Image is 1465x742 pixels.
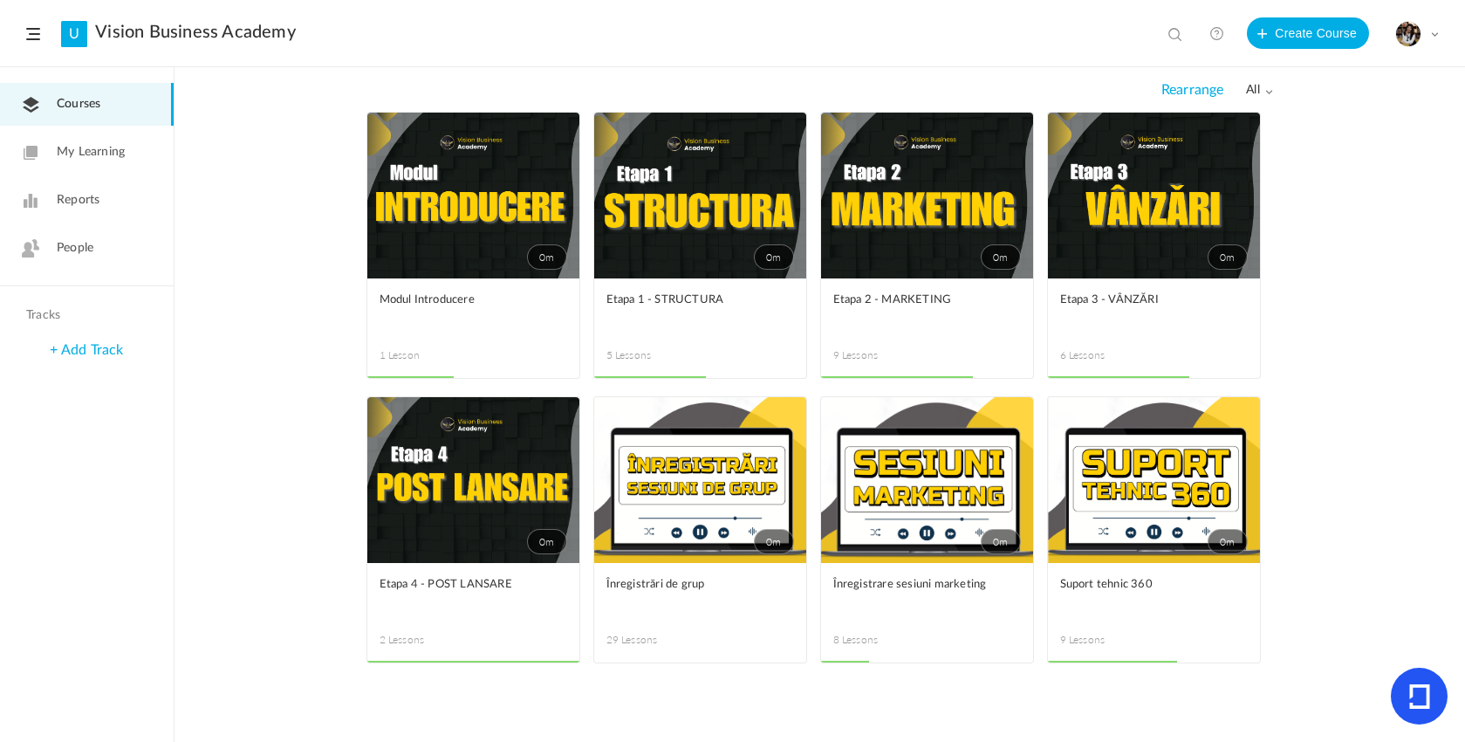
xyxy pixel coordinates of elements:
[380,347,474,363] span: 1 Lesson
[1208,529,1248,554] span: 0m
[606,575,794,615] a: Înregistrări de grup
[26,308,143,323] h4: Tracks
[1247,17,1369,49] button: Create Course
[833,347,928,363] span: 9 Lessons
[1161,82,1224,99] span: Rearrange
[57,191,99,210] span: Reports
[380,575,541,594] span: Etapa 4 - POST LANSARE
[606,575,768,594] span: Înregistrări de grup
[1396,22,1421,46] img: tempimagehs7pti.png
[57,95,100,113] span: Courses
[61,21,87,47] a: U
[833,575,1021,615] a: Înregistrare sesiuni marketing
[57,239,93,258] span: People
[57,143,125,161] span: My Learning
[1060,575,1222,594] span: Suport tehnic 360
[821,397,1033,563] a: 0m
[594,397,806,563] a: 0m
[50,343,123,357] a: + Add Track
[1060,291,1248,330] a: Etapa 3 - VÂNZĂRI
[1060,575,1248,615] a: Suport tehnic 360
[1246,83,1274,98] span: all
[367,113,579,278] a: 0m
[833,291,995,310] span: Etapa 2 - MARKETING
[367,397,579,563] a: 0m
[821,113,1033,278] a: 0m
[833,632,928,648] span: 8 Lessons
[754,529,794,554] span: 0m
[833,575,995,594] span: Înregistrare sesiuni marketing
[1208,244,1248,270] span: 0m
[527,529,567,554] span: 0m
[380,632,474,648] span: 2 Lessons
[833,291,1021,330] a: Etapa 2 - MARKETING
[594,113,806,278] a: 0m
[95,22,296,43] a: Vision Business Academy
[606,347,701,363] span: 5 Lessons
[981,244,1021,270] span: 0m
[754,244,794,270] span: 0m
[981,529,1021,554] span: 0m
[527,244,567,270] span: 0m
[1060,632,1154,648] span: 9 Lessons
[1048,113,1260,278] a: 0m
[1060,291,1222,310] span: Etapa 3 - VÂNZĂRI
[606,632,701,648] span: 29 Lessons
[380,291,541,310] span: Modul Introducere
[380,291,567,330] a: Modul Introducere
[1060,347,1154,363] span: 6 Lessons
[606,291,794,330] a: Etapa 1 - STRUCTURA
[606,291,768,310] span: Etapa 1 - STRUCTURA
[380,575,567,615] a: Etapa 4 - POST LANSARE
[1048,397,1260,563] a: 0m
